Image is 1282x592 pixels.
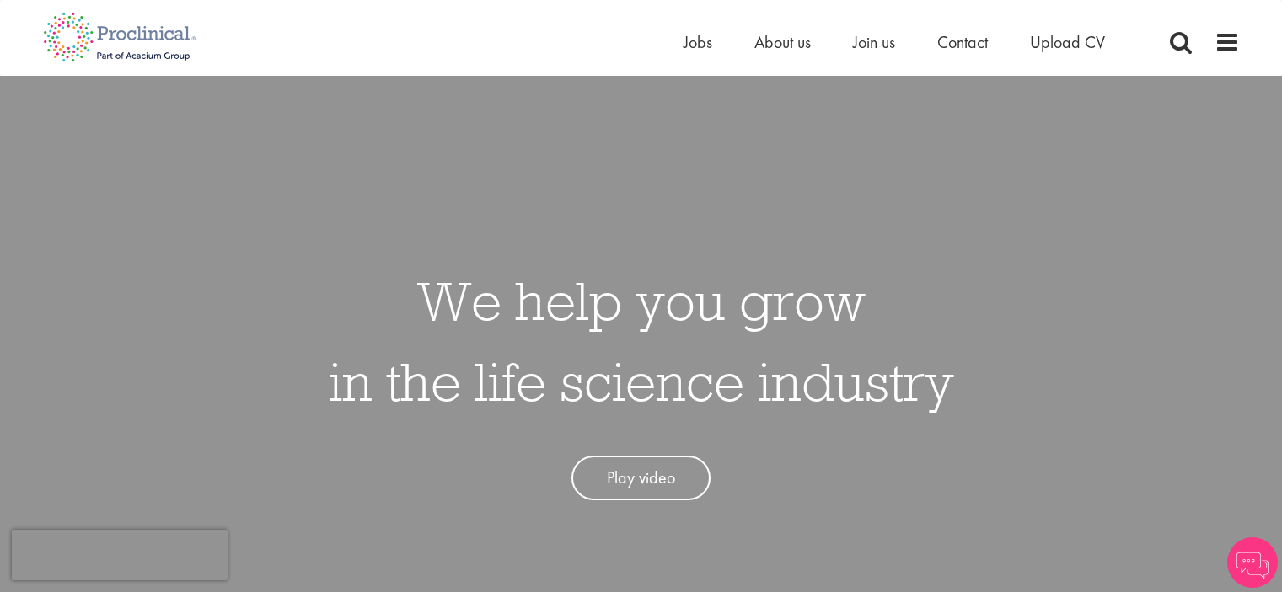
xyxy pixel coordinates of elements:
a: Join us [853,31,895,53]
a: Play video [571,456,711,500]
img: Chatbot [1227,537,1278,588]
a: Contact [937,31,988,53]
a: Upload CV [1030,31,1105,53]
a: About us [754,31,811,53]
h1: We help you grow in the life science industry [329,260,954,422]
a: Jobs [684,31,712,53]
